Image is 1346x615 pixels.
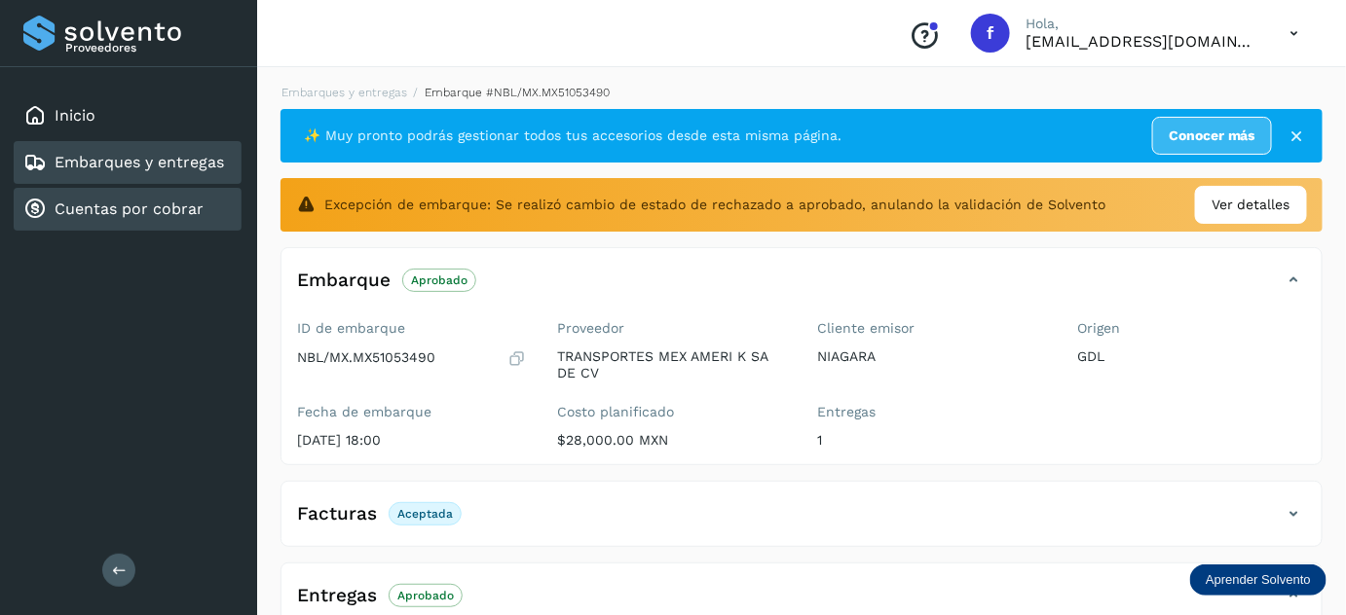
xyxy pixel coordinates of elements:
[1212,195,1290,215] span: Ver detalles
[425,86,610,99] span: Embarque #NBL/MX.MX51053490
[324,195,1105,215] span: Excepción de embarque: Se realizó cambio de estado de rechazado a aprobado, anulando la validació...
[1077,320,1306,337] label: Origen
[1190,564,1327,596] div: Aprender Solvento
[281,497,1322,546] div: FacturasAceptada
[297,585,377,607] h4: Entregas
[817,432,1046,449] p: 1
[557,348,786,381] p: TRANSPORTES MEX AMERI K SA DE CV
[817,320,1046,337] label: Cliente emisor
[55,199,204,218] a: Cuentas por cobrar
[1206,572,1311,588] p: Aprender Solvento
[1077,348,1306,365] p: GDL
[14,188,242,231] div: Cuentas por cobrar
[397,589,454,602] p: Aprobado
[297,432,526,449] p: [DATE] 18:00
[1026,16,1259,32] p: Hola,
[397,507,453,521] p: Aceptada
[55,106,95,125] a: Inicio
[304,126,841,146] span: ✨ Muy pronto podrás gestionar todos tus accesorios desde esta misma página.
[297,320,526,337] label: ID de embarque
[65,41,234,54] p: Proveedores
[557,404,786,420] label: Costo planificado
[1026,32,1259,51] p: fyc3@mexamerik.com
[297,503,377,525] h4: Facturas
[297,349,435,366] p: NBL/MX.MX51053490
[281,264,1322,312] div: EmbarqueAprobado
[14,141,242,184] div: Embarques y entregas
[280,84,1323,101] nav: breadcrumb
[817,348,1046,365] p: NIAGARA
[557,432,786,449] p: $28,000.00 MXN
[557,320,786,337] label: Proveedor
[297,270,391,292] h4: Embarque
[14,94,242,137] div: Inicio
[1152,117,1272,155] a: Conocer más
[817,404,1046,420] label: Entregas
[411,273,467,287] p: Aprobado
[55,153,224,171] a: Embarques y entregas
[281,86,407,99] a: Embarques y entregas
[297,404,526,420] label: Fecha de embarque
